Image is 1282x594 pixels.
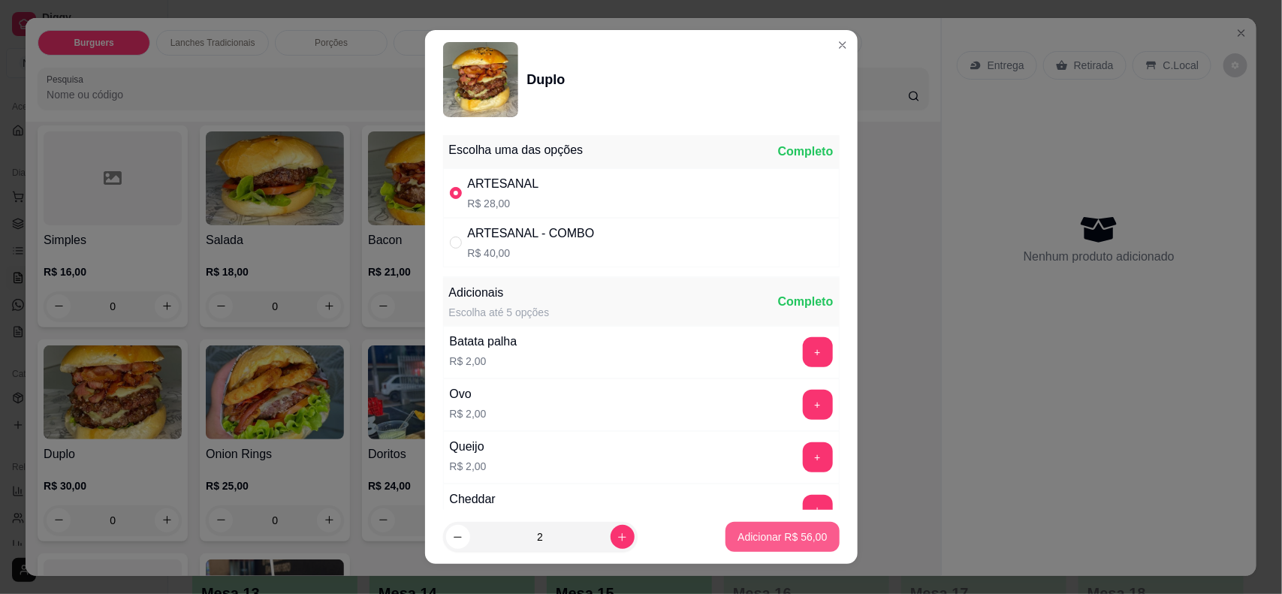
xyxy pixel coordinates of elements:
[738,529,827,544] p: Adicionar R$ 56,00
[450,406,487,421] p: R$ 2,00
[446,525,470,549] button: decrease-product-quantity
[450,385,487,403] div: Ovo
[725,522,839,552] button: Adicionar R$ 56,00
[449,305,550,320] div: Escolha até 5 opções
[778,293,834,311] div: Completo
[611,525,635,549] button: increase-product-quantity
[450,490,496,508] div: Cheddar
[450,438,487,456] div: Queijo
[450,459,487,474] p: R$ 2,00
[468,225,595,243] div: ARTESANAL - COMBO
[831,33,855,57] button: Close
[803,442,833,472] button: add
[468,196,539,211] p: R$ 28,00
[449,141,584,159] div: Escolha uma das opções
[450,354,517,369] p: R$ 2,00
[803,495,833,525] button: add
[468,246,595,261] p: R$ 40,00
[803,390,833,420] button: add
[443,42,518,117] img: product-image
[527,69,566,90] div: Duplo
[468,175,539,193] div: ARTESANAL
[778,143,834,161] div: Completo
[449,284,550,302] div: Adicionais
[803,337,833,367] button: add
[450,333,517,351] div: Batata palha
